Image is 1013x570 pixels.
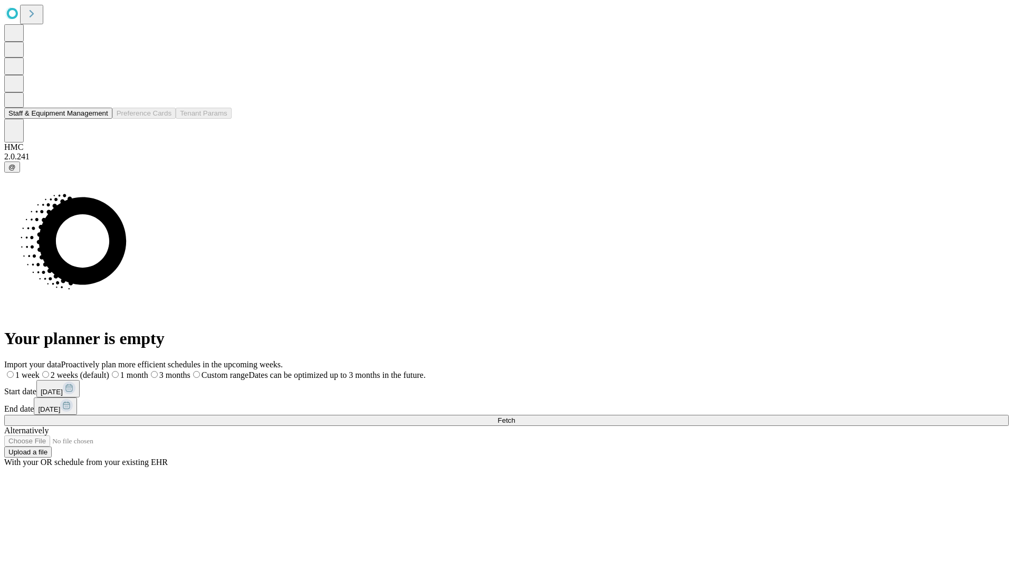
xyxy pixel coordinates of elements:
span: @ [8,163,16,171]
div: 2.0.241 [4,152,1009,161]
span: 1 month [120,370,148,379]
div: HMC [4,142,1009,152]
input: 1 week [7,371,14,378]
input: 2 weeks (default) [42,371,49,378]
div: End date [4,397,1009,415]
span: 2 weeks (default) [51,370,109,379]
button: [DATE] [36,380,80,397]
span: Import your data [4,360,61,369]
button: Tenant Params [176,108,232,119]
span: With your OR schedule from your existing EHR [4,458,168,467]
span: Custom range [202,370,249,379]
span: 3 months [159,370,190,379]
button: [DATE] [34,397,77,415]
span: Fetch [498,416,515,424]
span: [DATE] [38,405,60,413]
button: Fetch [4,415,1009,426]
button: Staff & Equipment Management [4,108,112,119]
button: @ [4,161,20,173]
span: Proactively plan more efficient schedules in the upcoming weeks. [61,360,283,369]
input: Custom rangeDates can be optimized up to 3 months in the future. [193,371,200,378]
span: 1 week [15,370,40,379]
input: 3 months [151,371,158,378]
input: 1 month [112,371,119,378]
button: Upload a file [4,446,52,458]
button: Preference Cards [112,108,176,119]
h1: Your planner is empty [4,329,1009,348]
span: [DATE] [41,388,63,396]
span: Dates can be optimized up to 3 months in the future. [249,370,425,379]
div: Start date [4,380,1009,397]
span: Alternatively [4,426,49,435]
